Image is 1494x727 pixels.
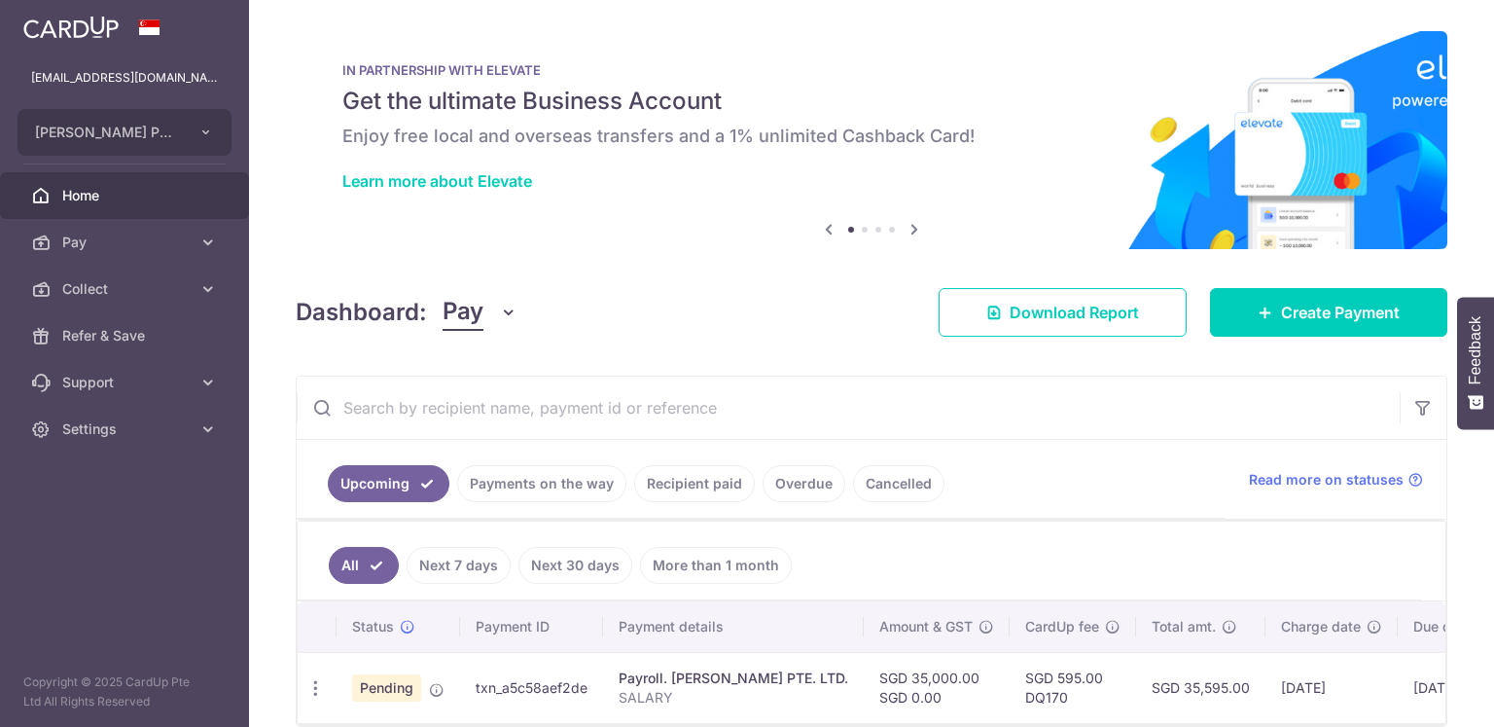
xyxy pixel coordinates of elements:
[1457,297,1494,429] button: Feedback - Show survey
[352,617,394,636] span: Status
[634,465,755,502] a: Recipient paid
[328,465,449,502] a: Upcoming
[864,652,1010,723] td: SGD 35,000.00 SGD 0.00
[1249,470,1423,490] a: Read more on statuses
[62,186,191,205] span: Home
[879,617,973,636] span: Amount & GST
[1249,470,1404,490] span: Read more on statuses
[62,233,191,252] span: Pay
[763,465,845,502] a: Overdue
[518,547,632,584] a: Next 30 days
[603,601,864,652] th: Payment details
[342,86,1401,117] h5: Get the ultimate Business Account
[62,326,191,345] span: Refer & Save
[62,279,191,299] span: Collect
[1281,617,1361,636] span: Charge date
[1010,301,1139,324] span: Download Report
[407,547,511,584] a: Next 7 days
[296,295,427,330] h4: Dashboard:
[342,62,1401,78] p: IN PARTNERSHIP WITH ELEVATE
[443,294,483,331] span: Pay
[1467,316,1484,384] span: Feedback
[443,294,517,331] button: Pay
[619,669,848,688] div: Payroll. [PERSON_NAME] PTE. LTD.
[1152,617,1216,636] span: Total amt.
[939,288,1187,337] a: Download Report
[619,688,848,708] p: SALARY
[23,16,119,39] img: CardUp
[35,123,179,142] span: [PERSON_NAME] PTE. LTD.
[342,171,532,191] a: Learn more about Elevate
[62,419,191,439] span: Settings
[457,465,626,502] a: Payments on the way
[1281,301,1400,324] span: Create Payment
[62,373,191,392] span: Support
[1369,669,1475,717] iframe: Opens a widget where you can find more information
[342,125,1401,148] h6: Enjoy free local and overseas transfers and a 1% unlimited Cashback Card!
[460,601,603,652] th: Payment ID
[352,674,421,702] span: Pending
[460,652,603,723] td: txn_a5c58aef2de
[1025,617,1099,636] span: CardUp fee
[640,547,792,584] a: More than 1 month
[853,465,944,502] a: Cancelled
[1010,652,1136,723] td: SGD 595.00 DQ170
[329,547,399,584] a: All
[296,31,1447,249] img: Renovation banner
[1136,652,1265,723] td: SGD 35,595.00
[1265,652,1398,723] td: [DATE]
[31,68,218,88] p: [EMAIL_ADDRESS][DOMAIN_NAME]
[297,377,1400,439] input: Search by recipient name, payment id or reference
[1413,617,1472,636] span: Due date
[18,109,231,156] button: [PERSON_NAME] PTE. LTD.
[1210,288,1447,337] a: Create Payment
